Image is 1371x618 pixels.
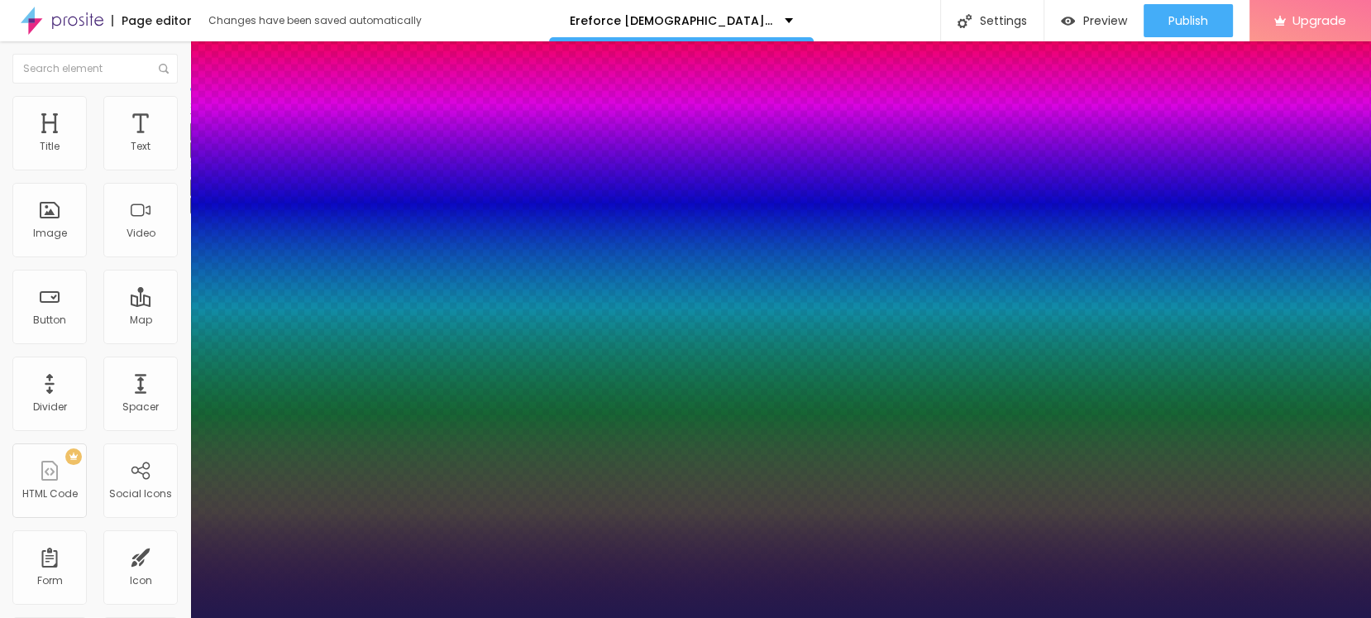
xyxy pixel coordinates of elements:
div: Divider [33,401,67,413]
div: Icon [130,575,152,587]
button: Preview [1044,4,1144,37]
div: Map [130,314,152,326]
div: Text [131,141,150,152]
span: Upgrade [1292,13,1346,27]
div: Video [127,228,155,239]
img: Icone [159,64,169,74]
div: Form [37,575,63,587]
button: Publish [1144,4,1233,37]
div: Social Icons [109,488,172,500]
div: Page editor [112,15,192,26]
div: Image [33,228,67,239]
div: Spacer [122,401,159,413]
span: Preview [1083,14,1127,27]
div: HTML Code [22,488,78,500]
span: Publish [1168,14,1208,27]
p: Ereforce [DEMOGRAPHIC_DATA][MEDICAL_DATA] Capsules [570,15,772,26]
input: Search element [12,54,178,84]
div: Button [33,314,66,326]
div: Title [40,141,60,152]
img: Icone [958,14,972,28]
div: Changes have been saved automatically [208,16,422,26]
img: view-1.svg [1061,14,1075,28]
